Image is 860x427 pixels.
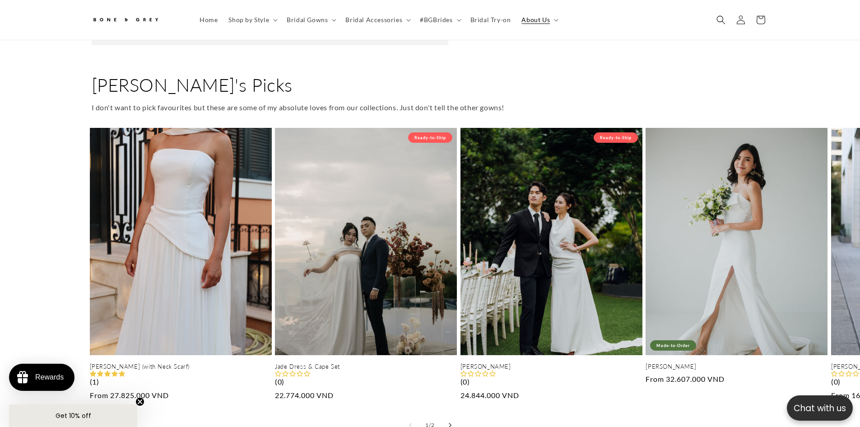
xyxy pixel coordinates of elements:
[223,10,281,29] summary: Shop by Style
[340,10,414,29] summary: Bridal Accessories
[135,397,144,406] button: Close teaser
[460,363,642,371] a: [PERSON_NAME]
[275,363,457,371] a: Jade Dress & Cape Set
[646,363,827,371] a: [PERSON_NAME]
[521,16,550,24] span: About Us
[200,16,218,24] span: Home
[56,411,91,420] span: Get 10% off
[345,16,402,24] span: Bridal Accessories
[414,10,465,29] summary: #BGBrides
[516,10,562,29] summary: About Us
[90,363,272,371] a: [PERSON_NAME] (with Neck Scarf)
[228,16,269,24] span: Shop by Style
[711,10,731,30] summary: Search
[35,373,64,381] div: Rewards
[470,16,511,24] span: Bridal Try-on
[787,402,853,415] p: Chat with us
[92,73,769,97] h2: [PERSON_NAME]'s Picks
[787,395,853,421] button: Open chatbox
[420,16,452,24] span: #BGBrides
[92,13,159,28] img: Bone and Grey Bridal
[465,10,516,29] a: Bridal Try-on
[92,101,769,114] p: I don't want to pick favourites but these are some of my absolute loves from our collections. Jus...
[281,10,340,29] summary: Bridal Gowns
[287,16,328,24] span: Bridal Gowns
[194,10,223,29] a: Home
[88,9,185,31] a: Bone and Grey Bridal
[9,404,137,427] div: Get 10% offClose teaser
